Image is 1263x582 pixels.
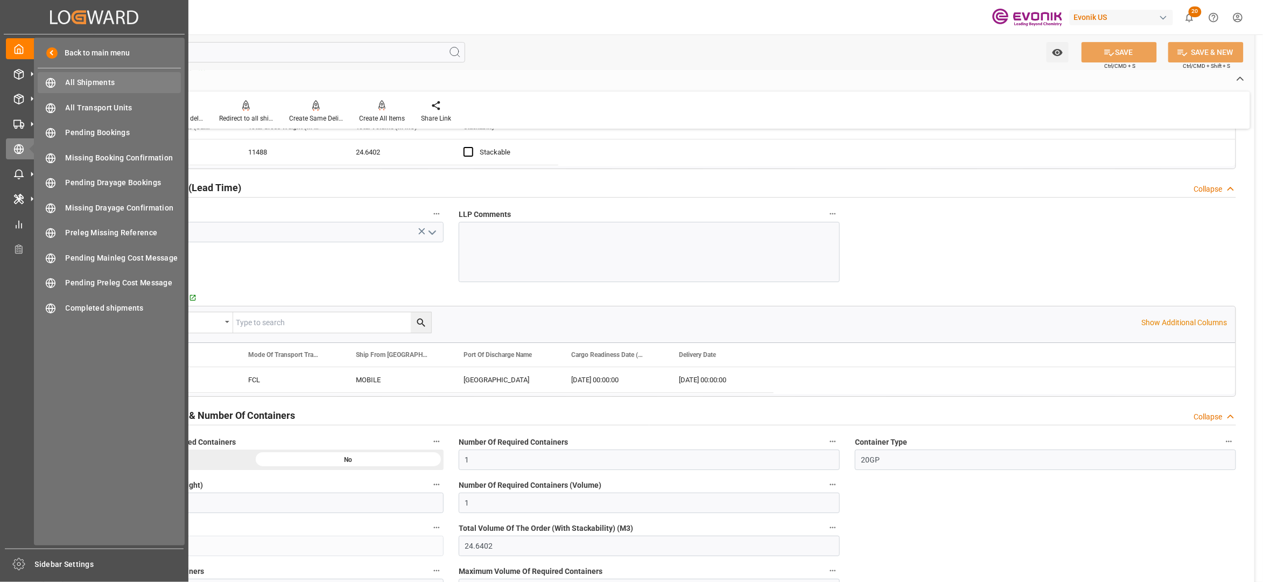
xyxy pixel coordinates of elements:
div: Collapse [1194,411,1223,423]
span: Pending Drayage Bookings [66,177,181,188]
span: Preleg Missing Reference [66,227,181,239]
span: Port Of Discharge Name [464,351,532,359]
span: Container Type [855,437,907,448]
span: Delivery Date [679,351,716,359]
button: Number Of Required Containers (Volume) [826,478,840,492]
div: No [253,450,444,470]
a: Preleg Missing Reference [38,222,181,243]
button: Evonik US [1070,7,1177,27]
span: 20 [1189,6,1202,17]
div: [GEOGRAPHIC_DATA] [451,367,558,392]
button: show 20 new notifications [1177,5,1202,30]
button: Number Of Required Containers (Weight) [430,478,444,492]
button: open menu [1047,42,1069,62]
a: Pending Mainleg Cost Message [38,247,181,268]
img: Evonik-brand-mark-Deep-Purple-RGB.jpeg_1700498283.jpeg [992,8,1062,27]
div: Redirect to all shipments [219,114,273,123]
span: Number Of Required Containers (Volume) [459,480,601,491]
input: Type to search [233,312,431,333]
span: All Shipments [66,77,181,88]
span: Cargo Readiness Date (Shipping Date) [571,351,643,359]
button: Container Type [1222,434,1236,448]
button: Maximum Volume Of Required Containers [826,564,840,578]
button: SAVE & NEW [1168,42,1244,62]
div: 11488 [235,139,343,165]
button: Total Volume Of The Order (With Stackability) (M3) [826,521,840,535]
button: Total Weight Of The Order (In KG) [430,521,444,535]
a: My Reports [6,213,183,234]
div: Press SPACE to select this row. [128,367,774,393]
div: Equals [158,314,221,327]
button: SAVE [1082,42,1157,62]
span: Ctrl/CMD + S [1105,62,1136,70]
div: Collapse [1194,184,1223,195]
div: Create All Items [359,114,405,123]
a: My Cockpit [6,38,183,59]
a: Missing Booking Confirmation [38,147,181,168]
a: Transport Planner [6,239,183,260]
span: Number Of Required Containers [459,437,568,448]
span: Missing Booking Confirmation [66,152,181,164]
p: Show Additional Columns [1142,317,1227,328]
a: All Transport Units [38,97,181,118]
span: Completed shipments [66,303,181,314]
span: Sidebar Settings [35,559,184,570]
a: Missing Drayage Confirmation [38,197,181,218]
span: Pending Preleg Cost Message [66,277,181,289]
a: Pending Preleg Cost Message [38,272,181,293]
span: Back to main menu [58,47,130,59]
a: Pending Bookings [38,122,181,143]
div: MOBILE [343,367,451,392]
span: Ctrl/CMD + Shift + S [1183,62,1231,70]
button: Text Information Checked For Required Containers [430,434,444,448]
button: Maximum Weight Of Required Containers [430,564,444,578]
span: Total Volume Of The Order (With Stackability) (M3) [459,523,633,534]
span: Mode Of Transport Translation [248,351,320,359]
span: Missing Drayage Confirmation [66,202,181,214]
div: 24.6402 [343,139,451,165]
button: Help Center [1202,5,1226,30]
div: Stackable [480,140,545,165]
a: All Shipments [38,72,181,93]
span: Maximum Volume Of Required Containers [459,566,602,577]
button: LLP Comments [826,207,840,221]
span: Pending Mainleg Cost Message [66,253,181,264]
div: [DATE] 00:00:00 [666,367,774,392]
button: Challenge Status [430,207,444,221]
a: Pending Drayage Bookings [38,172,181,193]
div: [DATE] 00:00:00 [558,367,666,392]
button: open menu [424,224,440,241]
span: Ship From [GEOGRAPHIC_DATA] [356,351,428,359]
input: Search Fields [50,42,465,62]
div: Create Same Delivery Date [289,114,343,123]
div: Press SPACE to select this row. [128,139,558,165]
div: Share Link [421,114,451,123]
span: All Transport Units [66,102,181,114]
span: LLP Comments [459,209,511,220]
div: Evonik US [1070,10,1173,25]
div: FCL [235,367,343,392]
a: Completed shipments [38,297,181,318]
button: search button [411,312,431,333]
button: open menu [152,312,233,333]
span: Pending Bookings [66,127,181,138]
button: Number Of Required Containers [826,434,840,448]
